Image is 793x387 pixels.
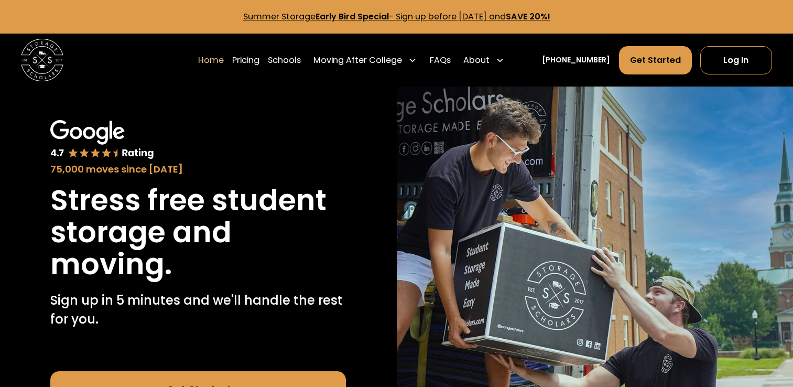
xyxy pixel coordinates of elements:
[506,10,550,23] strong: SAVE 20%!
[309,46,421,75] div: Moving After College
[459,46,508,75] div: About
[232,46,259,75] a: Pricing
[430,46,451,75] a: FAQs
[542,55,610,66] a: [PHONE_NUMBER]
[463,54,490,67] div: About
[700,46,772,74] a: Log In
[50,162,346,176] div: 75,000 moves since [DATE]
[619,46,692,74] a: Get Started
[50,291,346,329] p: Sign up in 5 minutes and we'll handle the rest for you.
[21,39,63,81] img: Storage Scholars main logo
[243,10,550,23] a: Summer StorageEarly Bird Special- Sign up before [DATE] andSAVE 20%!
[313,54,402,67] div: Moving After College
[50,185,346,281] h1: Stress free student storage and moving.
[21,39,63,81] a: home
[198,46,224,75] a: Home
[268,46,301,75] a: Schools
[316,10,389,23] strong: Early Bird Special
[50,120,154,159] img: Google 4.7 star rating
